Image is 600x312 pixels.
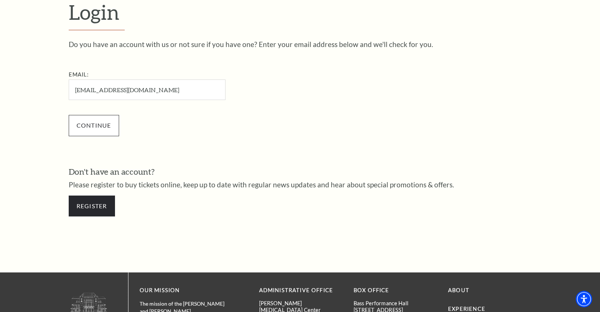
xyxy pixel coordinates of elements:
[448,287,469,293] a: About
[69,41,532,48] p: Do you have an account with us or not sure if you have one? Enter your email address below and we...
[576,291,592,307] div: Accessibility Menu
[140,286,233,295] p: OUR MISSION
[69,166,532,178] h3: Don't have an account?
[69,115,119,136] input: Submit button
[69,71,89,78] label: Email:
[69,79,226,100] input: Required
[354,286,437,295] p: BOX OFFICE
[354,300,437,306] p: Bass Performance Hall
[69,181,532,188] p: Please register to buy tickets online, keep up to date with regular news updates and hear about s...
[69,196,115,216] a: Register
[448,306,485,312] a: Experience
[259,286,342,295] p: Administrative Office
